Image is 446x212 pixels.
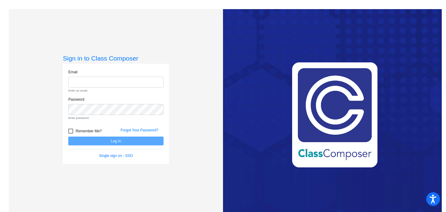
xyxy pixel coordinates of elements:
label: Password [68,97,84,102]
span: Remember Me? [76,127,102,135]
small: Enter an email. [68,89,164,93]
a: Forgot Your Password? [120,128,158,132]
small: Enter password. [68,116,164,120]
h3: Sign in to Class Composer [63,54,169,62]
a: Single sign on - SSO [99,154,133,158]
button: Log In [68,137,164,145]
label: Email [68,69,77,75]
